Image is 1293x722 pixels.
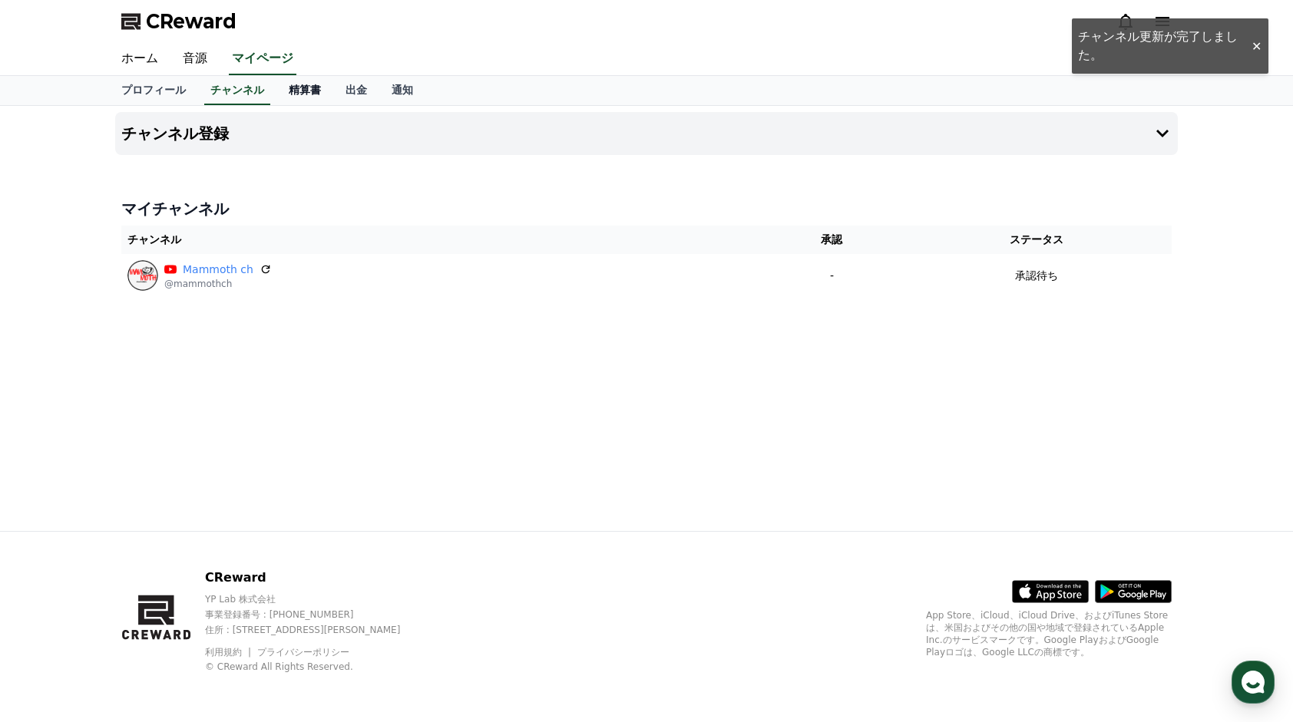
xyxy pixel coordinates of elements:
a: 音源 [170,43,220,75]
span: Messages [127,510,173,523]
img: Mammoth ch [127,260,158,291]
span: Home [39,509,66,522]
p: 住所 : [STREET_ADDRESS][PERSON_NAME] [205,624,427,636]
p: @mammothch [164,278,272,290]
a: 精算書 [276,76,333,105]
span: CReward [146,9,236,34]
h4: マイチャンネル [121,198,1172,219]
p: 承認待ち [1015,268,1058,284]
p: 事業登録番号 : [PHONE_NUMBER] [205,608,427,621]
button: チャンネル登録 [115,112,1178,155]
p: - [769,268,895,284]
th: 承認 [762,226,901,254]
a: Settings [198,486,295,525]
a: Messages [101,486,198,525]
span: Settings [227,509,265,522]
h4: チャンネル登録 [121,125,229,142]
a: Home [5,486,101,525]
th: ステータス [901,226,1172,254]
th: チャンネル [121,226,762,254]
a: プロフィール [109,76,198,105]
a: 出金 [333,76,379,105]
p: App Store、iCloud、iCloud Drive、およびiTunes Storeは、米国およびその他の国や地域で登録されているApple Inc.のサービスマークです。Google P... [926,609,1172,658]
a: 利用規約 [205,647,253,658]
a: CReward [121,9,236,34]
a: プライバシーポリシー [257,647,349,658]
p: © CReward All Rights Reserved. [205,661,427,673]
a: ホーム [109,43,170,75]
a: チャンネル [204,76,270,105]
a: Mammoth ch [183,262,253,278]
a: 通知 [379,76,425,105]
p: YP Lab 株式会社 [205,593,427,605]
p: CReward [205,569,427,587]
a: マイページ [229,43,296,75]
